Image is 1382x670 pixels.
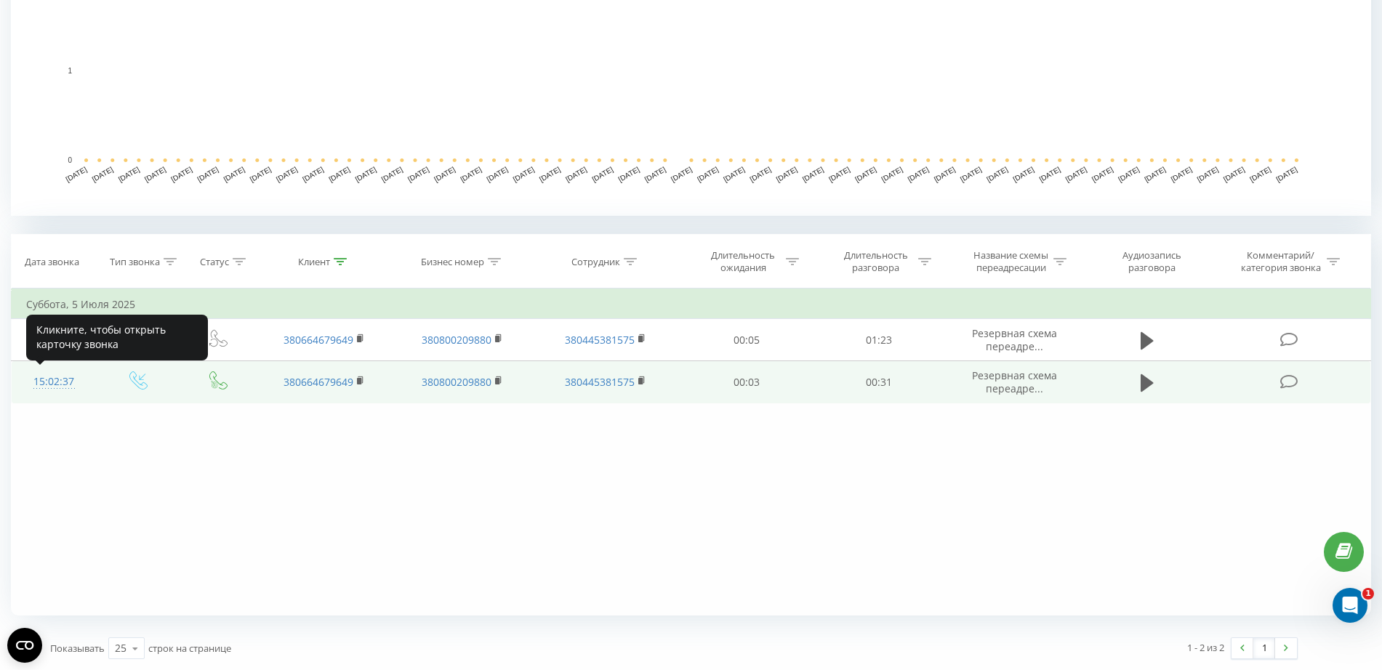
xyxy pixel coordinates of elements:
[68,156,72,164] text: 0
[565,333,635,347] a: 380445381575
[298,256,330,268] div: Клиент
[837,249,915,274] div: Длительность разговора
[421,256,484,268] div: Бизнес номер
[972,249,1050,274] div: Название схемы переадресации
[1170,165,1194,183] text: [DATE]
[91,165,115,183] text: [DATE]
[110,256,160,268] div: Тип звонка
[275,165,299,183] text: [DATE]
[50,642,105,655] span: Показывать
[972,368,1057,395] span: Резервная схема переадре...
[749,165,773,183] text: [DATE]
[571,256,620,268] div: Сотрудник
[1222,165,1246,183] text: [DATE]
[696,165,720,183] text: [DATE]
[1090,165,1114,183] text: [DATE]
[985,165,1009,183] text: [DATE]
[972,326,1057,353] span: Резервная схема переадре...
[538,165,562,183] text: [DATE]
[1196,165,1220,183] text: [DATE]
[200,256,229,268] div: Статус
[1248,165,1272,183] text: [DATE]
[301,165,325,183] text: [DATE]
[12,290,1371,319] td: Суббота, 5 Июля 2025
[26,315,208,360] div: Кликните, чтобы открыть карточку звонка
[775,165,799,183] text: [DATE]
[590,165,614,183] text: [DATE]
[284,333,353,347] a: 380664679649
[65,165,89,183] text: [DATE]
[459,165,483,183] text: [DATE]
[1238,249,1323,274] div: Комментарий/категория звонка
[1274,165,1298,183] text: [DATE]
[827,165,851,183] text: [DATE]
[565,375,635,389] a: 380445381575
[670,165,694,183] text: [DATE]
[148,642,231,655] span: строк на странице
[801,165,825,183] text: [DATE]
[680,361,813,403] td: 00:03
[354,165,378,183] text: [DATE]
[1143,165,1167,183] text: [DATE]
[1105,249,1200,274] div: Аудиозапись разговора
[1038,165,1062,183] text: [DATE]
[422,333,491,347] a: 380800209880
[1011,165,1035,183] text: [DATE]
[680,319,813,361] td: 00:05
[68,67,72,75] text: 1
[1362,588,1374,600] span: 1
[222,165,246,183] text: [DATE]
[380,165,404,183] text: [DATE]
[196,165,220,183] text: [DATE]
[486,165,510,183] text: [DATE]
[813,361,946,403] td: 00:31
[25,256,79,268] div: Дата звонка
[813,319,946,361] td: 01:23
[143,165,167,183] text: [DATE]
[284,375,353,389] a: 380664679649
[512,165,536,183] text: [DATE]
[327,165,351,183] text: [DATE]
[617,165,641,183] text: [DATE]
[422,375,491,389] a: 380800209880
[406,165,430,183] text: [DATE]
[1333,588,1367,623] iframe: Intercom live chat
[643,165,667,183] text: [DATE]
[959,165,983,183] text: [DATE]
[249,165,273,183] text: [DATE]
[117,165,141,183] text: [DATE]
[853,165,877,183] text: [DATE]
[907,165,931,183] text: [DATE]
[1117,165,1141,183] text: [DATE]
[169,165,193,183] text: [DATE]
[722,165,746,183] text: [DATE]
[26,368,81,396] div: 15:02:37
[1064,165,1088,183] text: [DATE]
[564,165,588,183] text: [DATE]
[433,165,457,183] text: [DATE]
[704,249,782,274] div: Длительность ожидания
[7,628,42,663] button: Open CMP widget
[933,165,957,183] text: [DATE]
[880,165,904,183] text: [DATE]
[1187,640,1224,655] div: 1 - 2 из 2
[115,641,126,655] div: 25
[1253,638,1275,658] a: 1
